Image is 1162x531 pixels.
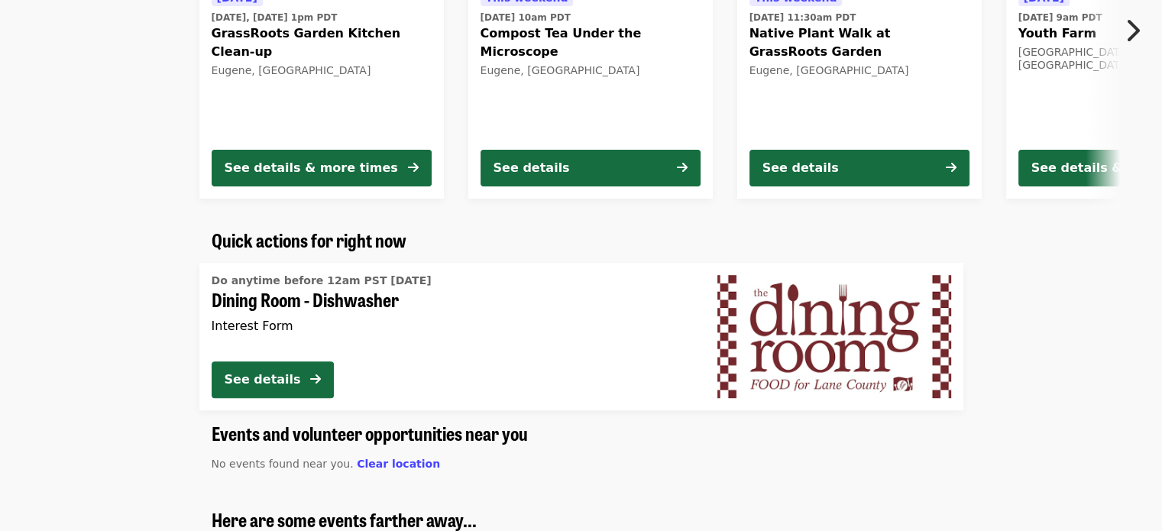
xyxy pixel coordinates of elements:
time: [DATE], [DATE] 1pm PDT [212,11,338,24]
span: Quick actions for right now [212,226,406,253]
i: arrow-right icon [408,160,419,175]
div: See details [762,159,839,177]
span: Do anytime before 12am PST [DATE] [212,274,432,287]
span: Dining Room - Dishwasher [212,289,693,311]
button: See details & more times [212,150,432,186]
div: See details [494,159,570,177]
img: Dining Room - Dishwasher organized by FOOD For Lane County [717,275,951,397]
a: See details for "Dining Room - Dishwasher" [199,263,963,410]
button: Clear location [357,456,440,472]
time: [DATE] 11:30am PDT [749,11,856,24]
time: [DATE] 10am PDT [481,11,571,24]
div: Eugene, [GEOGRAPHIC_DATA] [481,64,701,77]
span: No events found near you. [212,458,354,470]
button: See details [481,150,701,186]
div: Eugene, [GEOGRAPHIC_DATA] [212,64,432,77]
i: arrow-right icon [946,160,956,175]
i: arrow-right icon [310,372,321,387]
span: Compost Tea Under the Microscope [481,24,701,61]
span: Events and volunteer opportunities near you [212,419,528,446]
time: [DATE] 9am PDT [1018,11,1102,24]
span: Native Plant Walk at GrassRoots Garden [749,24,969,61]
div: See details [225,371,301,389]
span: GrassRoots Garden Kitchen Clean-up [212,24,432,61]
div: Eugene, [GEOGRAPHIC_DATA] [749,64,969,77]
div: See details & more times [225,159,398,177]
button: Next item [1112,9,1162,52]
i: arrow-right icon [677,160,688,175]
button: See details [749,150,969,186]
span: Clear location [357,458,440,470]
i: chevron-right icon [1125,16,1140,45]
button: See details [212,361,334,398]
span: Interest Form [212,319,293,333]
